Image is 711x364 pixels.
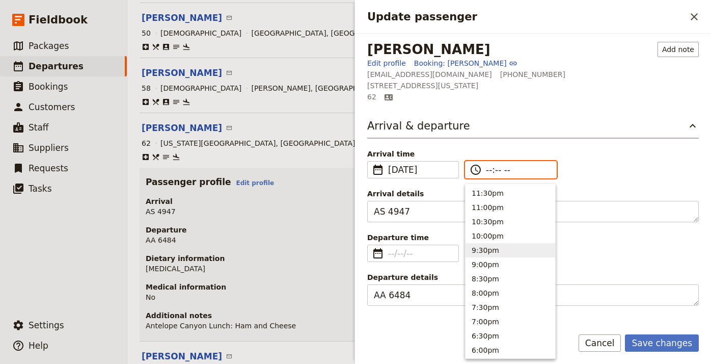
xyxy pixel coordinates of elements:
[466,257,555,272] button: 9:00pm
[222,13,232,23] span: ​
[226,12,232,22] a: Email Samantha Gornstein
[466,243,555,257] button: 9:30pm
[146,292,693,302] p: No
[29,122,49,133] span: Staff
[146,206,693,217] p: AS 4947
[388,164,440,176] span: [DATE]
[222,123,232,133] span: ​
[160,138,355,148] div: [US_STATE][GEOGRAPHIC_DATA], [GEOGRAPHIC_DATA]
[29,102,75,112] span: Customers
[160,83,241,93] div: [DEMOGRAPHIC_DATA]
[251,28,485,38] div: [GEOGRAPHIC_DATA], [GEOGRAPHIC_DATA], [GEOGRAPHIC_DATA]
[466,315,555,329] button: 7:00pm
[466,286,555,300] button: 8:00pm
[142,28,151,38] div: 50
[146,310,693,321] h4: Additional notes
[160,28,241,38] div: [DEMOGRAPHIC_DATA]
[222,351,232,361] span: ​
[686,8,703,25] button: Close drawer
[367,42,490,57] div: [PERSON_NAME]
[226,67,232,77] a: Email Trina Caudle
[146,282,693,292] h4: Medical information
[29,61,84,71] span: Departures
[367,201,699,222] textarea: Arrival details
[29,163,68,173] span: Requests
[372,247,384,259] span: ​
[29,82,68,92] span: Bookings
[29,41,69,51] span: Packages
[466,343,555,357] button: 6:00pm
[466,272,555,286] button: 8:30pm
[29,184,52,194] span: Tasks
[142,67,222,79] button: [PERSON_NAME]
[500,69,565,80] span: [PHONE_NUMBER]
[146,235,693,245] p: AA 6484
[142,350,222,362] button: [PERSON_NAME]
[367,69,492,80] span: [EMAIL_ADDRESS][DOMAIN_NAME]
[486,164,550,176] input: ​
[367,118,470,134] h3: Arrival & departure
[367,149,459,159] span: Arrival time
[222,68,232,78] span: ​
[367,284,699,306] textarea: Departure details
[142,12,222,24] button: [PERSON_NAME]
[367,92,376,102] span: 62
[142,83,151,93] div: 58
[470,164,482,176] span: ​
[29,12,88,28] span: Fieldbook
[142,138,151,148] div: 62
[367,58,406,68] a: Edit profile
[146,264,693,274] p: [MEDICAL_DATA]
[658,42,699,57] button: Add note
[444,164,452,176] span: ​
[236,179,274,187] a: Edit profile
[29,320,64,330] span: Settings
[466,300,555,315] button: 7:30pm
[466,186,555,200] button: 11:30pm
[367,81,478,91] span: 1068 E 25th Street , Idaho Falls ID 83404
[414,58,517,68] a: Booking: [PERSON_NAME]
[367,232,459,243] span: Departure time
[146,253,693,264] h4: Dietary information
[367,272,699,282] span: Departure details
[29,341,48,351] span: Help
[146,196,693,206] h4: Arrival
[625,334,699,352] button: Save changes
[146,176,693,188] h3: Passenger profile
[466,229,555,243] button: 10:00pm
[142,122,222,134] button: [PERSON_NAME]
[251,83,469,93] div: [PERSON_NAME], [GEOGRAPHIC_DATA], [GEOGRAPHIC_DATA]
[466,215,555,229] button: 10:30pm
[146,225,693,235] h4: Departure
[226,351,232,361] a: Email Melissa Garcia
[146,321,693,331] p: Antelope Canyon Lunch: Ham and Cheese
[372,164,384,176] span: ​
[579,334,621,352] button: Cancel
[367,118,699,139] button: Arrival & departure
[466,329,555,343] button: 6:30pm
[388,247,452,259] input: Departure time​
[29,143,69,153] span: Suppliers
[226,122,232,133] a: Email Bobbi Finlayson
[466,200,555,215] button: 11:00pm
[367,9,686,24] h2: Update passenger
[367,189,699,199] span: Arrival details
